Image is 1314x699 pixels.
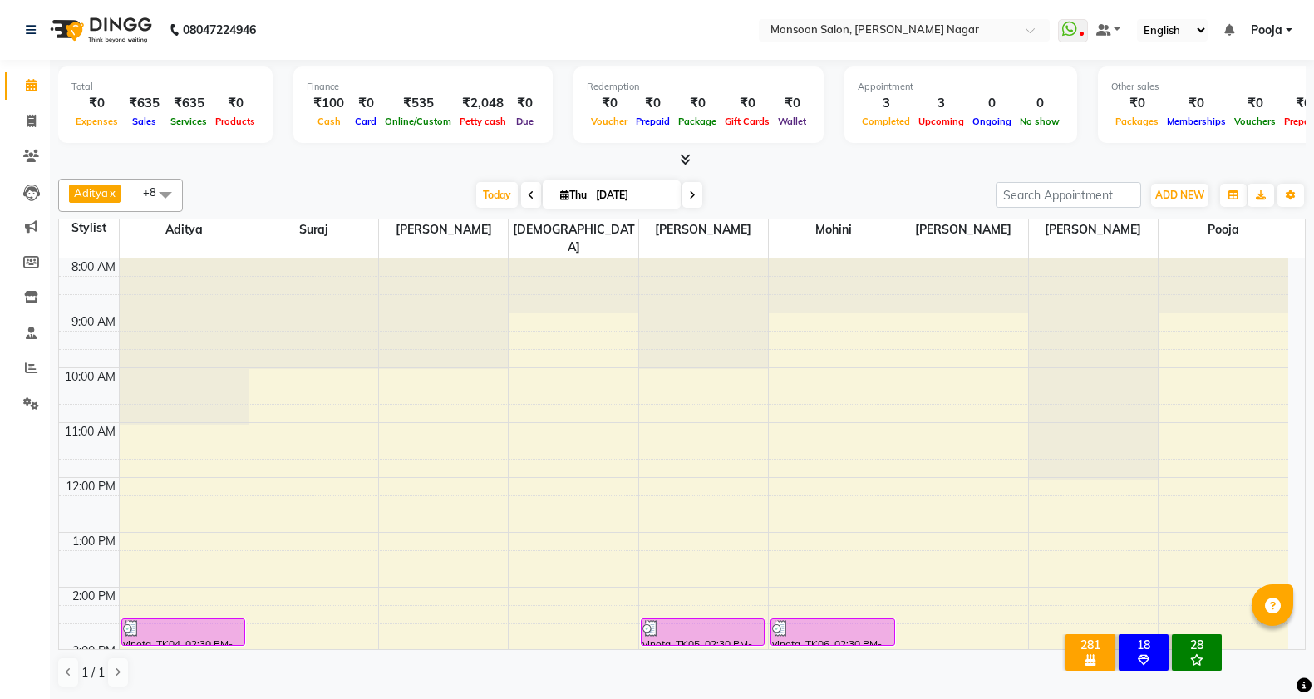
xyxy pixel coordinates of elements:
span: [DEMOGRAPHIC_DATA] [509,219,637,258]
span: ADD NEW [1155,189,1204,201]
div: Total [71,80,259,94]
div: ₹635 [122,94,166,113]
span: Suraj [249,219,378,240]
div: 9:00 AM [68,313,119,331]
div: 3 [858,94,914,113]
b: 08047224946 [183,7,256,53]
span: Prepaid [632,116,674,127]
div: vinota, TK06, 02:30 PM-03:00 PM, Symbiosis - Threading [771,619,893,645]
div: 0 [1016,94,1064,113]
div: ₹0 [721,94,774,113]
span: Thu [556,189,591,201]
span: Card [351,116,381,127]
div: Appointment [858,80,1064,94]
span: Due [512,116,538,127]
span: Sales [128,116,160,127]
div: ₹0 [510,94,539,113]
span: No show [1016,116,1064,127]
div: ₹0 [71,94,122,113]
span: Online/Custom [381,116,455,127]
span: Mohini [769,219,898,240]
button: ADD NEW [1151,184,1208,207]
div: ₹0 [674,94,721,113]
span: Petty cash [455,116,510,127]
div: 28 [1175,637,1218,652]
span: Memberships [1163,116,1230,127]
div: ₹0 [211,94,259,113]
div: 12:00 PM [62,478,119,495]
div: ₹0 [632,94,674,113]
img: logo [42,7,156,53]
span: Gift Cards [721,116,774,127]
div: 281 [1069,637,1112,652]
div: Redemption [587,80,810,94]
span: Ongoing [968,116,1016,127]
div: ₹100 [307,94,351,113]
iframe: chat widget [1244,633,1297,682]
div: ₹535 [381,94,455,113]
span: Upcoming [914,116,968,127]
span: Completed [858,116,914,127]
div: vinota, TK05, 02:30 PM-03:00 PM, Threading - Upperlip/[GEOGRAPHIC_DATA]/Forehead [642,619,764,645]
span: Cash [313,116,345,127]
div: Stylist [59,219,119,237]
div: ₹0 [1230,94,1280,113]
div: ₹0 [587,94,632,113]
div: 8:00 AM [68,258,119,276]
span: Today [476,182,518,208]
span: 1 / 1 [81,664,105,682]
div: 3:00 PM [69,642,119,660]
div: ₹2,048 [455,94,510,113]
div: 11:00 AM [62,423,119,441]
span: Expenses [71,116,122,127]
div: 10:00 AM [62,368,119,386]
div: 3 [914,94,968,113]
div: ₹0 [1163,94,1230,113]
span: Vouchers [1230,116,1280,127]
span: Services [166,116,211,127]
input: 2025-09-04 [591,183,674,208]
input: Search Appointment [996,182,1141,208]
div: 0 [968,94,1016,113]
span: Package [674,116,721,127]
span: [PERSON_NAME] [1029,219,1158,240]
div: ₹0 [351,94,381,113]
span: Voucher [587,116,632,127]
div: ₹0 [774,94,810,113]
span: Aditya [74,186,108,199]
span: Packages [1111,116,1163,127]
span: Pooja [1251,22,1282,39]
span: Pooja [1159,219,1288,240]
a: x [108,186,116,199]
div: 2:00 PM [69,588,119,605]
div: 1:00 PM [69,533,119,550]
div: ₹0 [1111,94,1163,113]
div: 18 [1122,637,1165,652]
span: [PERSON_NAME] [898,219,1027,240]
span: +8 [143,185,169,199]
span: [PERSON_NAME] [639,219,768,240]
span: Aditya [120,219,249,240]
span: Wallet [774,116,810,127]
div: vinota, TK04, 02:30 PM-03:00 PM, Hair ([DEMOGRAPHIC_DATA]) - [PERSON_NAME] [122,619,244,645]
span: Products [211,116,259,127]
div: Finance [307,80,539,94]
div: ₹635 [166,94,211,113]
span: [PERSON_NAME] [379,219,508,240]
